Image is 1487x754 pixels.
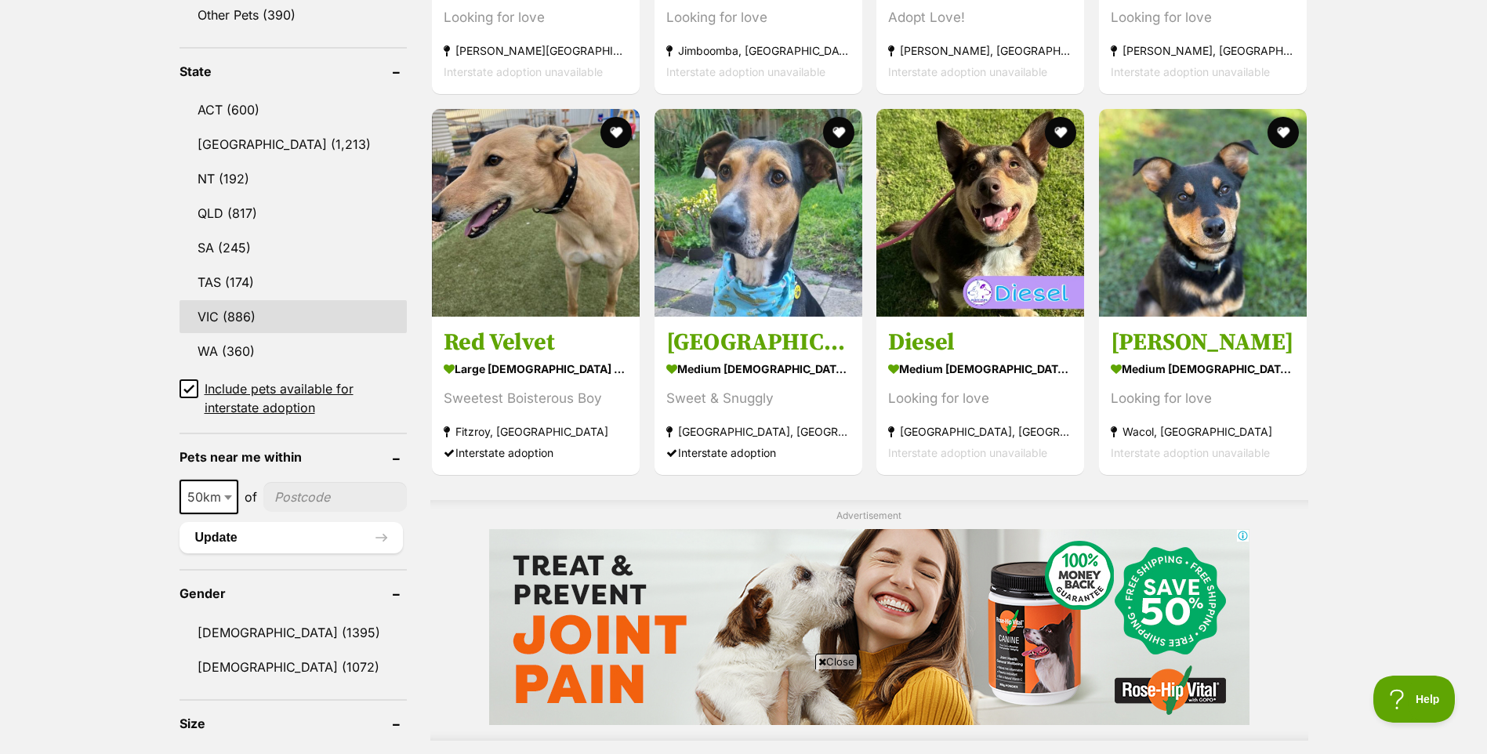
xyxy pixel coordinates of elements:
[815,654,858,669] span: Close
[888,328,1072,357] h3: Diesel
[444,442,628,463] div: Interstate adoption
[1111,40,1295,61] strong: [PERSON_NAME], [GEOGRAPHIC_DATA]
[876,109,1084,317] img: Diesel - Australian Kelpie Dog
[666,65,825,78] span: Interstate adoption unavailable
[1111,388,1295,409] div: Looking for love
[444,357,628,380] strong: large [DEMOGRAPHIC_DATA] Dog
[180,197,408,230] a: QLD (817)
[444,328,628,357] h3: Red Velvet
[666,357,850,380] strong: medium [DEMOGRAPHIC_DATA] Dog
[1111,446,1270,459] span: Interstate adoption unavailable
[430,500,1307,741] div: Advertisement
[666,442,850,463] div: Interstate adoption
[180,300,408,333] a: VIC (886)
[666,388,850,409] div: Sweet & Snuggly
[245,488,257,506] span: of
[1111,65,1270,78] span: Interstate adoption unavailable
[180,522,404,553] button: Update
[666,7,850,28] div: Looking for love
[888,388,1072,409] div: Looking for love
[180,480,238,514] span: 50km
[180,379,408,417] a: Include pets available for interstate adoption
[666,40,850,61] strong: Jimboomba, [GEOGRAPHIC_DATA]
[1045,117,1076,148] button: favourite
[1111,421,1295,442] strong: Wacol, [GEOGRAPHIC_DATA]
[180,716,408,730] header: Size
[432,316,640,475] a: Red Velvet large [DEMOGRAPHIC_DATA] Dog Sweetest Boisterous Boy Fitzroy, [GEOGRAPHIC_DATA] Inters...
[1099,109,1307,317] img: Louis - Kelpie x Rottweiler Dog
[888,40,1072,61] strong: [PERSON_NAME], [GEOGRAPHIC_DATA]
[888,357,1072,380] strong: medium [DEMOGRAPHIC_DATA] Dog
[180,93,408,126] a: ACT (600)
[1373,676,1456,723] iframe: Help Scout Beacon - Open
[180,335,408,368] a: WA (360)
[876,316,1084,475] a: Diesel medium [DEMOGRAPHIC_DATA] Dog Looking for love [GEOGRAPHIC_DATA], [GEOGRAPHIC_DATA] Inters...
[822,117,854,148] button: favourite
[180,266,408,299] a: TAS (174)
[1268,117,1299,148] button: favourite
[888,421,1072,442] strong: [GEOGRAPHIC_DATA], [GEOGRAPHIC_DATA]
[180,64,408,78] header: State
[180,651,408,683] a: [DEMOGRAPHIC_DATA] (1072)
[432,109,640,317] img: Red Velvet - Greyhound Dog
[180,586,408,600] header: Gender
[1111,7,1295,28] div: Looking for love
[180,231,408,264] a: SA (245)
[888,7,1072,28] div: Adopt Love!
[180,128,408,161] a: [GEOGRAPHIC_DATA] (1,213)
[489,529,1249,725] iframe: Advertisement
[180,450,408,464] header: Pets near me within
[180,616,408,649] a: [DEMOGRAPHIC_DATA] (1395)
[459,676,1029,746] iframe: Advertisement
[1099,316,1307,475] a: [PERSON_NAME] medium [DEMOGRAPHIC_DATA] Dog Looking for love Wacol, [GEOGRAPHIC_DATA] Interstate ...
[444,7,628,28] div: Looking for love
[655,109,862,317] img: Rocky Road - Australian Kelpie x Bull Arab Dog
[263,482,408,512] input: postcode
[1111,328,1295,357] h3: [PERSON_NAME]
[180,162,408,195] a: NT (192)
[666,421,850,442] strong: [GEOGRAPHIC_DATA], [GEOGRAPHIC_DATA]
[1111,357,1295,380] strong: medium [DEMOGRAPHIC_DATA] Dog
[666,328,850,357] h3: [GEOGRAPHIC_DATA]
[181,486,237,508] span: 50km
[444,421,628,442] strong: Fitzroy, [GEOGRAPHIC_DATA]
[655,316,862,475] a: [GEOGRAPHIC_DATA] medium [DEMOGRAPHIC_DATA] Dog Sweet & Snuggly [GEOGRAPHIC_DATA], [GEOGRAPHIC_DA...
[888,65,1047,78] span: Interstate adoption unavailable
[444,65,603,78] span: Interstate adoption unavailable
[600,117,632,148] button: favourite
[444,40,628,61] strong: [PERSON_NAME][GEOGRAPHIC_DATA], [GEOGRAPHIC_DATA]
[888,446,1047,459] span: Interstate adoption unavailable
[205,379,408,417] span: Include pets available for interstate adoption
[444,388,628,409] div: Sweetest Boisterous Boy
